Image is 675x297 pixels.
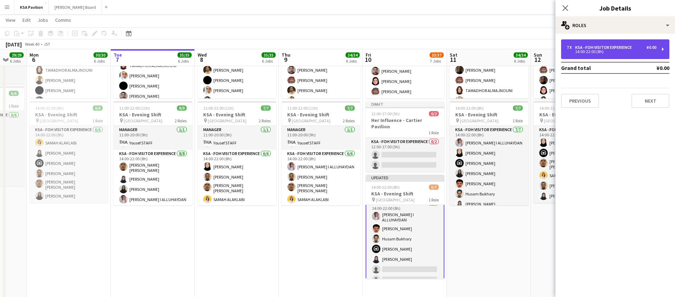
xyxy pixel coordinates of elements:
h3: KSA - Evening Shift [366,191,444,197]
a: Edit [20,15,33,25]
span: 35/35 [178,52,192,58]
div: 6 Jobs [346,58,359,64]
h3: Job Details [555,4,675,13]
app-job-card: 14:00-22:00 (8h)6/6KSA - Evening Shift [GEOGRAPHIC_DATA]1 RoleKSA - FOH Visitor Experience6/614:0... [30,101,108,203]
span: 6/6 [93,105,103,111]
div: KSA - FOH Visitor Experience [575,45,635,50]
div: ¥0.00 [647,45,656,50]
app-job-card: 11:00-22:00 (11h)7/7KSA - Evening Shift [GEOGRAPHIC_DATA]2 RolesManager1/111:00-20:00 (9h)Yousef ... [282,101,360,205]
app-card-role: Manager1/111:00-20:00 (9h)Yousef STAFF [282,126,360,150]
div: Roles [555,17,675,34]
app-job-card: 14:00-22:00 (8h)7/7KSA - Evening Shift [GEOGRAPHIC_DATA]1 RoleKSA - FOH Visitor Experience7/714:0... [450,101,528,205]
span: [GEOGRAPHIC_DATA] [292,118,330,123]
span: 35/35 [262,52,276,58]
app-card-role: KSA - FOH Visitor Experience0/212:00-17:00 (5h) [366,138,444,172]
span: Tue [114,52,122,58]
span: 0/2 [429,111,439,116]
span: 10 [365,56,371,64]
span: 12 [533,56,542,64]
span: 1 Role [513,118,523,123]
div: Draft [366,101,444,107]
div: JST [44,41,50,47]
span: 1 Role [429,130,439,135]
span: 8 [197,56,207,64]
span: 1 Role [92,118,103,123]
span: [GEOGRAPHIC_DATA] [544,118,583,123]
span: 5/7 [429,185,439,190]
span: 9/9 [177,105,187,111]
h3: KSA - Evening Shift [30,111,108,118]
h3: Her Influence - Cartier Pavilion [366,117,444,130]
span: 14:00-22:00 (8h) [539,105,568,111]
h3: KSA - Evening Shift [114,111,192,118]
span: 33/37 [430,52,444,58]
div: Updated [366,175,444,180]
div: 6 Jobs [94,58,107,64]
span: 2 Roles [343,118,355,123]
app-card-role: KSA - FOH Visitor Experience5/508:00-16:00 (8h)[PERSON_NAME]TAMADHOR ALMAJNOUNI[PERSON_NAME][PERS... [30,43,108,108]
app-card-role: KSA - FOH Visitor Experience6/614:00-22:00 (8h)[PERSON_NAME][PERSON_NAME][PERSON_NAME] [PERSON_NA... [198,150,276,227]
div: Draft12:00-17:00 (5h)0/2Her Influence - Cartier Pavilion1 RoleKSA - FOH Visitor Experience0/212:0... [366,101,444,172]
div: 14:00-22:00 (8h) [567,50,656,53]
span: 7 [112,56,122,64]
span: [GEOGRAPHIC_DATA] [376,197,414,202]
span: 6 [28,56,39,64]
app-job-card: 14:00-22:00 (8h)6/6KSA - Evening Shift [GEOGRAPHIC_DATA]1 RoleKSA - FOH Visitor Experience6/614:0... [534,101,612,203]
div: 6 Jobs [178,58,191,64]
h3: KSA - Evening Shift [450,111,528,118]
button: Next [631,94,669,108]
h3: KSA - Evening Shift [198,111,276,118]
span: 11 [449,56,457,64]
button: [PERSON_NAME] Board [49,0,102,14]
div: 7 x [567,45,575,50]
app-card-role: KSA - FOH Visitor Experience6/608:00-16:00 (8h)[PERSON_NAME][PERSON_NAME][PERSON_NAME][PERSON_NAM... [534,43,612,118]
app-card-role: KSA - FOH Visitor Experience8/814:00-22:00 (8h)[PERSON_NAME] [PERSON_NAME][PERSON_NAME][PERSON_NA... [114,150,192,247]
div: 7 Jobs [430,58,443,64]
app-card-role: Manager1/111:00-20:00 (9h)Yousef STAFF [114,126,192,150]
span: 14:00-22:00 (8h) [371,185,400,190]
span: 6/6 [9,91,19,96]
span: 30/30 [94,52,108,58]
span: [GEOGRAPHIC_DATA] [124,118,162,123]
span: 14:00-22:00 (8h) [35,105,64,111]
app-card-role: KSA - FOH Visitor Experience6/614:00-22:00 (8h)[PERSON_NAME][PERSON_NAME][PERSON_NAME] [PERSON_NA... [534,126,612,203]
span: 2 Roles [175,118,187,123]
app-job-card: Updated14:00-22:00 (8h)5/7KSA - Evening Shift [GEOGRAPHIC_DATA]1 RoleKSA - FOH Visitor Experience... [366,175,444,279]
span: 7/7 [261,105,271,111]
a: View [3,15,18,25]
app-card-role: KSA - FOH Visitor Experience6/614:00-22:00 (8h)SAMAH ALAKLABI[PERSON_NAME][PERSON_NAME][PERSON_NA... [30,126,108,203]
span: 7/7 [513,105,523,111]
span: Fri [366,52,371,58]
span: Sun [534,52,542,58]
span: Wed [198,52,207,58]
app-job-card: 11:00-22:00 (11h)7/7KSA - Evening Shift [GEOGRAPHIC_DATA]2 RolesManager1/111:00-20:00 (9h)Yousef ... [198,101,276,205]
span: 11:00-22:00 (11h) [119,105,150,111]
span: 7/7 [345,105,355,111]
span: Edit [22,17,31,23]
app-card-role: KSA - FOH Visitor Experience7/714:00-22:00 (8h)[PERSON_NAME] I ALLUHAYDAN[PERSON_NAME][PERSON_NAM... [450,126,528,211]
span: Mon [30,52,39,58]
span: [GEOGRAPHIC_DATA] [208,118,246,123]
app-job-card: 11:00-22:00 (11h)9/9KSA - Evening Shift [GEOGRAPHIC_DATA]2 RolesManager1/111:00-20:00 (9h)Yousef ... [114,101,192,205]
app-card-role: KSA - FOH Visitor Experience6/608:00-16:00 (8h)[PERSON_NAME][PERSON_NAME][PERSON_NAME]TAMADHOR AL... [450,43,528,118]
span: Sat [450,52,457,58]
app-card-role: KSA - FOH Visitor Experience5/508:00-16:00 (8h)TAMADHOR ALMAJNOUNI[PERSON_NAME][PERSON_NAME][PERS... [114,49,192,113]
span: View [6,17,15,23]
span: 1 Role [429,197,439,202]
td: Grand total [561,62,636,73]
span: Comms [55,17,71,23]
span: Thu [282,52,290,58]
a: Jobs [35,15,51,25]
span: [GEOGRAPHIC_DATA] [460,118,499,123]
span: 12:00-17:00 (5h) [371,111,400,116]
span: Jobs [38,17,48,23]
a: Comms [52,15,74,25]
app-card-role: KSA - FOH Visitor Experience6/608:00-16:00 (8h)[PERSON_NAME][PERSON_NAME][PERSON_NAME][PERSON_NAM... [198,43,276,118]
span: 9 [281,56,290,64]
